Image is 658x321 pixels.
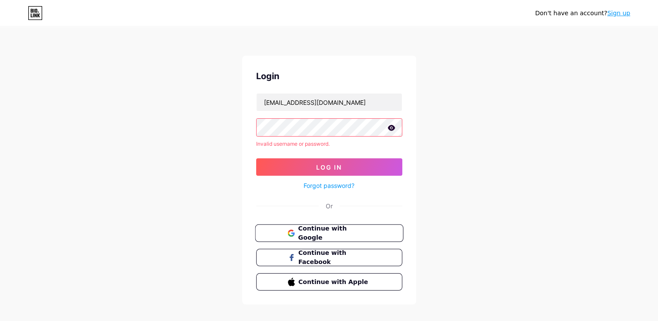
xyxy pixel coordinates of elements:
[298,278,370,287] span: Continue with Apple
[257,94,402,111] input: Username
[607,10,630,17] a: Sign up
[304,181,354,190] a: Forgot password?
[535,9,630,18] div: Don't have an account?
[256,273,402,291] button: Continue with Apple
[298,248,370,267] span: Continue with Facebook
[256,158,402,176] button: Log In
[256,249,402,266] button: Continue with Facebook
[316,164,342,171] span: Log In
[256,224,402,242] a: Continue with Google
[298,224,371,243] span: Continue with Google
[326,201,333,211] div: Or
[256,70,402,83] div: Login
[255,224,403,242] button: Continue with Google
[256,140,402,148] div: Invalid username or password.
